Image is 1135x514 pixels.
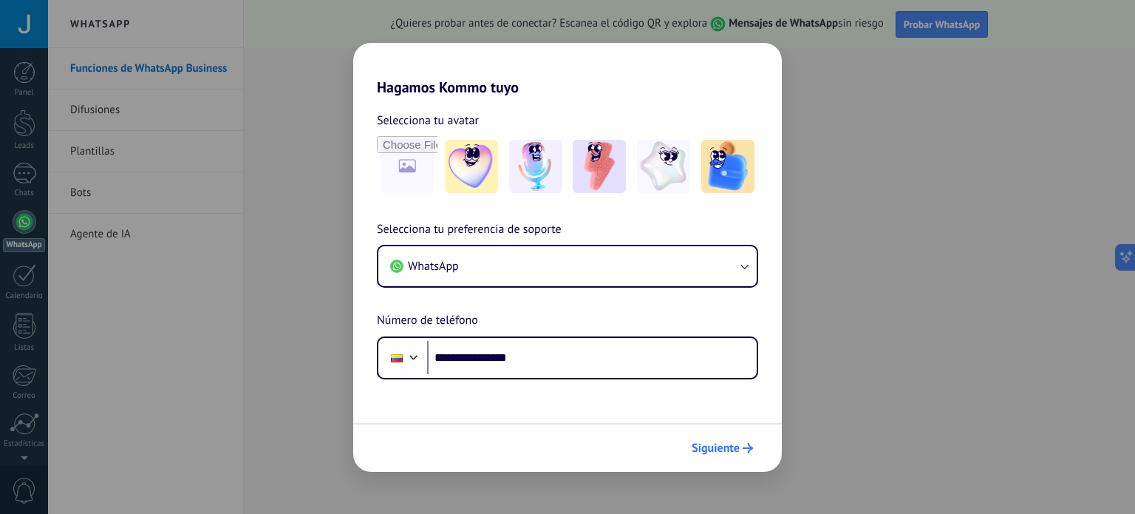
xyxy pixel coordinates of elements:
[383,342,411,373] div: Colombia: + 57
[445,140,498,193] img: -1.jpeg
[377,311,478,331] span: Número de teléfono
[353,43,782,96] h2: Hagamos Kommo tuyo
[378,246,757,286] button: WhatsApp
[692,443,740,453] span: Siguiente
[377,220,562,240] span: Selecciona tu preferencia de soporte
[509,140,562,193] img: -2.jpeg
[377,111,479,130] span: Selecciona tu avatar
[573,140,626,193] img: -3.jpeg
[637,140,690,193] img: -4.jpeg
[701,140,754,193] img: -5.jpeg
[408,259,459,274] span: WhatsApp
[685,436,760,461] button: Siguiente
